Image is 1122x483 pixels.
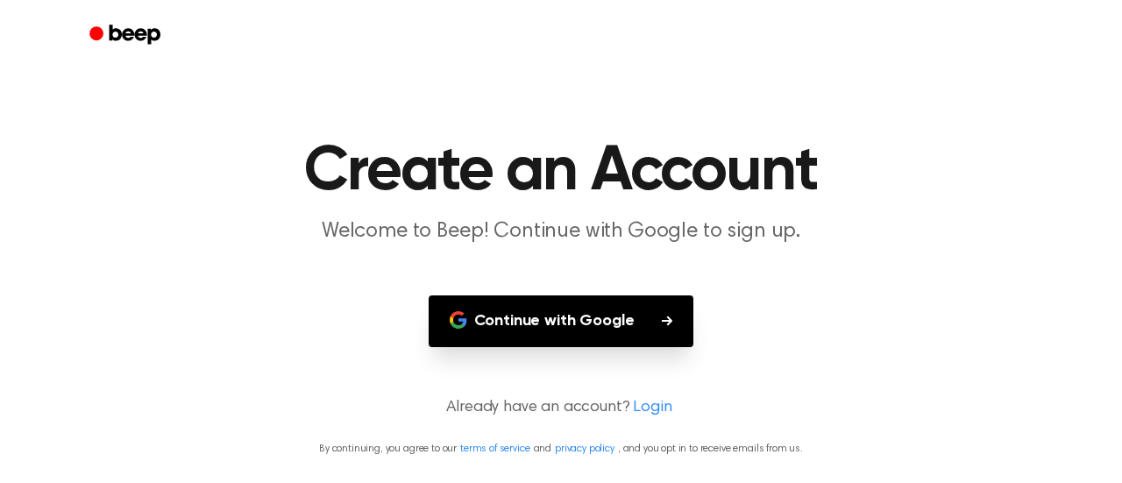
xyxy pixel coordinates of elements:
[77,18,176,53] a: Beep
[460,444,529,454] a: terms of service
[633,396,671,420] a: Login
[429,295,694,347] button: Continue with Google
[21,441,1101,457] p: By continuing, you agree to our and , and you opt in to receive emails from us.
[21,396,1101,420] p: Already have an account?
[555,444,614,454] a: privacy policy
[112,140,1010,203] h1: Create an Account
[224,217,898,246] p: Welcome to Beep! Continue with Google to sign up.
